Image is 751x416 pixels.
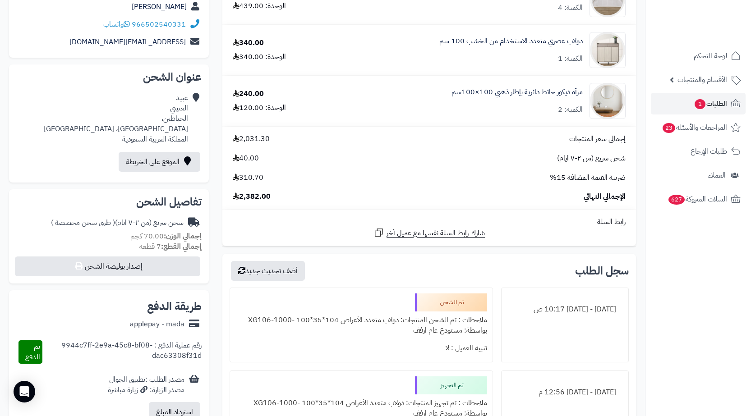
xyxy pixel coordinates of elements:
[42,340,202,364] div: رقم عملية الدفع : 9944c7ff-2e9a-45c8-bf08-dac63308f31d
[130,231,202,242] small: 70.00 كجم
[558,3,583,13] div: الكمية: 4
[557,153,626,164] span: شحن سريع (من ٢-٧ ايام)
[233,1,286,11] div: الوحدة: 439.00
[558,105,583,115] div: الكمية: 2
[69,37,186,47] a: [EMAIL_ADDRESS][DOMAIN_NAME]
[662,121,727,134] span: المراجعات والأسئلة
[233,173,263,183] span: 310.70
[507,301,623,318] div: [DATE] - [DATE] 10:17 ص
[507,384,623,401] div: [DATE] - [DATE] 12:56 م
[569,134,626,144] span: إجمالي سعر المنتجات
[651,117,746,138] a: المراجعات والأسئلة23
[132,1,187,12] a: [PERSON_NAME]
[25,341,40,362] span: تم الدفع
[164,231,202,242] strong: إجمالي الوزن:
[668,195,685,205] span: 627
[44,93,188,144] div: عبيد العتيبي الخياطين، [GEOGRAPHIC_DATA]، [GEOGRAPHIC_DATA] المملكة العربية السعودية
[147,301,202,312] h2: طريقة الدفع
[415,376,487,394] div: تم التجهيز
[558,54,583,64] div: الكمية: 1
[651,45,746,67] a: لوحة التحكم
[663,123,675,133] span: 23
[103,19,130,30] a: واتساب
[584,192,626,202] span: الإجمالي النهائي
[51,218,184,228] div: شحن سريع (من ٢-٧ ايام)
[708,169,726,182] span: العملاء
[233,192,271,202] span: 2,382.00
[373,227,485,238] a: شارك رابط السلة نفسها مع عميل آخر
[233,89,264,99] div: 240.00
[233,38,264,48] div: 340.00
[161,241,202,252] strong: إجمالي القطع:
[108,375,184,395] div: مصدر الطلب :تطبيق الجوال
[108,385,184,395] div: مصدر الزيارة: زيارة مباشرة
[691,145,727,158] span: طلبات الإرجاع
[226,217,632,227] div: رابط السلة
[694,97,727,110] span: الطلبات
[119,152,200,172] a: الموقع على الخريطة
[15,256,200,276] button: إصدار بوليصة الشحن
[233,52,286,62] div: الوحدة: 340.00
[550,173,626,183] span: ضريبة القيمة المضافة 15%
[387,228,485,238] span: شارك رابط السلة نفسها مع عميل آخر
[16,197,202,207] h2: تفاصيل الشحن
[14,381,35,402] div: Open Intercom Messenger
[139,241,202,252] small: 7 قطعة
[651,93,746,114] a: الطلبات1
[668,193,727,206] span: السلات المتروكة
[575,265,629,276] h3: سجل الطلب
[694,50,727,62] span: لوحة التحكم
[235,339,487,357] div: تنبيه العميل : لا
[651,141,746,162] a: طلبات الإرجاع
[233,103,286,113] div: الوحدة: 120.00
[651,165,746,186] a: العملاء
[132,19,186,30] a: 966502540331
[590,32,625,68] img: 1752738841-1-90x90.jpg
[439,36,583,46] a: دولاب عصري متعدد الاستخدام من الخشب 100 سم
[677,73,727,86] span: الأقسام والمنتجات
[651,188,746,210] a: السلات المتروكة627
[452,87,583,97] a: مرآة ديكور حائط دائرية بإطار ذهبي 100×100سم
[235,311,487,339] div: ملاحظات : تم الشحن المنتجات: دولاب متعدد الأغراض 104*35*100 -XG106-1000 بواسطة: مستودع عام ارفف
[590,83,625,119] img: 1753783863-1-90x90.jpg
[415,293,487,311] div: تم الشحن
[231,261,305,281] button: أضف تحديث جديد
[51,217,115,228] span: ( طرق شحن مخصصة )
[233,153,259,164] span: 40.00
[16,72,202,82] h2: عنوان الشحن
[130,319,184,329] div: applepay - mada
[233,134,270,144] span: 2,031.30
[695,99,705,109] span: 1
